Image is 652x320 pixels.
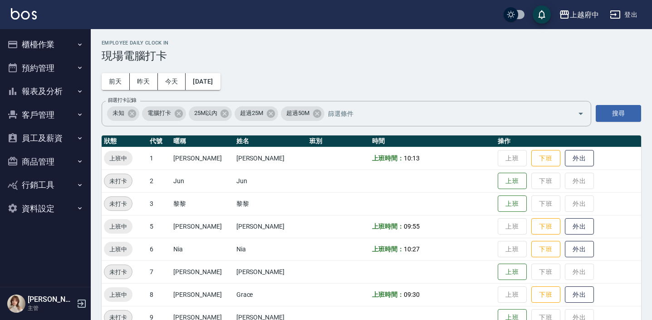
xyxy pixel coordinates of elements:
[372,245,404,253] b: 上班時間：
[234,135,307,147] th: 姓名
[596,105,641,122] button: 搜尋
[147,192,171,215] td: 3
[555,5,603,24] button: 上越府中
[533,5,551,24] button: save
[147,260,171,283] td: 7
[565,286,594,303] button: 外出
[565,218,594,235] button: 外出
[281,109,315,118] span: 超過50M
[104,154,132,163] span: 上班中
[531,150,560,167] button: 下班
[4,56,87,80] button: 預約管理
[495,135,641,147] th: 操作
[4,80,87,103] button: 報表及分析
[108,97,137,104] label: 篩選打卡記錄
[234,147,307,170] td: [PERSON_NAME]
[4,197,87,220] button: 資料設定
[107,106,139,121] div: 未知
[102,73,130,90] button: 前天
[104,267,132,277] span: 未打卡
[171,192,234,215] td: 黎黎
[11,8,37,20] img: Logo
[171,147,234,170] td: [PERSON_NAME]
[130,73,158,90] button: 昨天
[147,283,171,306] td: 8
[234,238,307,260] td: Nia
[404,223,420,230] span: 09:55
[147,135,171,147] th: 代號
[565,241,594,258] button: 外出
[171,215,234,238] td: [PERSON_NAME]
[498,173,527,190] button: 上班
[234,283,307,306] td: Grace
[404,155,420,162] span: 10:13
[372,223,404,230] b: 上班時間：
[498,195,527,212] button: 上班
[404,245,420,253] span: 10:27
[531,241,560,258] button: 下班
[142,109,176,118] span: 電腦打卡
[531,286,560,303] button: 下班
[307,135,370,147] th: 班別
[404,291,420,298] span: 09:30
[235,106,278,121] div: 超過25M
[102,135,147,147] th: 狀態
[189,109,223,118] span: 25M以內
[107,109,130,118] span: 未知
[574,106,588,121] button: Open
[171,260,234,283] td: [PERSON_NAME]
[4,173,87,197] button: 行銷工具
[498,264,527,280] button: 上班
[281,106,324,121] div: 超過50M
[142,106,186,121] div: 電腦打卡
[4,150,87,174] button: 商品管理
[235,109,269,118] span: 超過25M
[158,73,186,90] button: 今天
[186,73,220,90] button: [DATE]
[4,103,87,127] button: 客戶管理
[171,238,234,260] td: Nia
[570,9,599,20] div: 上越府中
[102,40,641,46] h2: Employee Daily Clock In
[4,33,87,56] button: 櫃檯作業
[171,170,234,192] td: Jun
[171,135,234,147] th: 暱稱
[104,176,132,186] span: 未打卡
[565,150,594,167] button: 外出
[147,147,171,170] td: 1
[531,218,560,235] button: 下班
[606,6,641,23] button: 登出
[147,238,171,260] td: 6
[234,192,307,215] td: 黎黎
[234,260,307,283] td: [PERSON_NAME]
[372,291,404,298] b: 上班時間：
[234,170,307,192] td: Jun
[104,245,132,254] span: 上班中
[372,155,404,162] b: 上班時間：
[234,215,307,238] td: [PERSON_NAME]
[370,135,495,147] th: 時間
[4,126,87,150] button: 員工及薪資
[28,304,74,312] p: 主管
[102,50,641,62] h3: 現場電腦打卡
[171,283,234,306] td: [PERSON_NAME]
[326,105,562,121] input: 篩選條件
[28,295,74,304] h5: [PERSON_NAME]
[104,222,132,231] span: 上班中
[7,295,25,313] img: Person
[147,215,171,238] td: 5
[147,170,171,192] td: 2
[189,106,232,121] div: 25M以內
[104,199,132,209] span: 未打卡
[104,290,132,300] span: 上班中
